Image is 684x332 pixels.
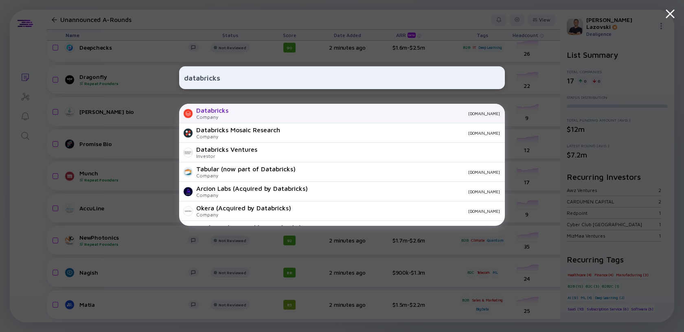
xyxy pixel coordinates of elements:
div: Company [196,133,280,140]
div: Company [196,212,291,218]
div: [DOMAIN_NAME] [314,189,500,194]
div: [DOMAIN_NAME] [298,209,500,214]
div: [DOMAIN_NAME] [287,131,500,135]
div: Investor [196,153,257,159]
div: Prodvana (acquired by Databricks) [196,224,301,231]
div: Okera (Acquired by Databricks) [196,204,291,212]
div: Databricks [196,107,228,114]
div: Company [196,173,296,179]
div: [DOMAIN_NAME] [235,111,500,116]
div: Company [196,192,308,198]
input: Search Company or Investor... [184,70,500,85]
div: Company [196,114,228,120]
div: Arcion Labs (Acquired by Databricks) [196,185,308,192]
div: Tabular (now part of Databricks) [196,165,296,173]
div: Databricks Mosaic Research [196,126,280,133]
div: Databricks Ventures [196,146,257,153]
div: [DOMAIN_NAME] [302,170,500,175]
